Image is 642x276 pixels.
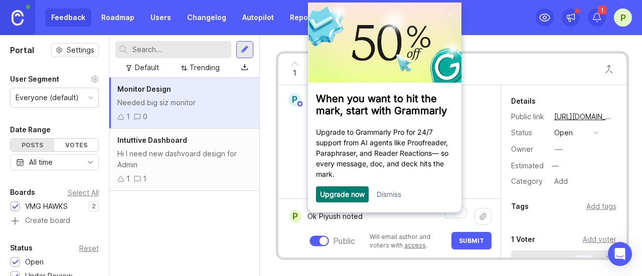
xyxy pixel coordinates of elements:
[608,242,632,266] div: Open Intercom Messenger
[79,245,99,251] div: Reset
[370,232,445,249] p: Will email author and voters with .
[117,136,187,144] span: Intuttive Dashboard
[551,110,616,123] a: [URL][DOMAIN_NAME]
[511,95,536,107] div: Details
[126,111,130,122] div: 1
[25,201,68,212] div: VMG HAWKS
[554,127,573,138] div: open
[333,235,355,247] div: Public
[135,62,159,73] div: Default
[18,187,62,196] a: Upgrade now
[12,10,24,26] img: Canny Home
[95,9,140,27] a: Roadmap
[54,139,98,151] div: Votes
[16,92,79,103] div: Everyone (default)
[143,111,147,122] div: 0
[511,176,546,187] div: Category
[117,97,251,108] div: Needed big siz monitor
[25,256,44,267] div: Open
[11,139,54,151] div: Posts
[236,9,280,27] a: Autopilot
[599,59,619,79] button: Close button
[511,127,546,138] div: Status
[10,124,51,136] div: Date Range
[598,6,607,15] span: 1
[288,93,301,106] div: P
[143,173,146,184] div: 1
[181,9,232,27] a: Changelog
[296,100,303,108] img: member badge
[82,158,98,166] svg: toggle icon
[146,9,150,14] img: close_x_white.png
[10,217,99,226] a: Create board
[614,9,632,27] button: P
[451,232,492,249] button: Submit
[511,200,529,212] div: Tags
[117,148,251,170] div: Hi I need new dashvoard design for Admin
[10,44,34,56] h1: Portal
[132,44,227,55] input: Search...
[92,202,96,210] p: 2
[293,68,296,79] span: 1
[404,241,426,249] a: access
[284,9,331,27] a: Reporting
[109,129,259,191] a: Intuttive DashboardHi I need new dashvoard design for Admin11
[511,144,546,155] div: Owner
[117,85,171,93] span: Monitor Design
[583,234,616,245] div: Add voter
[74,187,99,196] a: Dismiss
[555,144,562,155] div: —
[282,93,375,106] a: P[PERSON_NAME]
[68,190,99,195] div: Select All
[144,9,177,27] a: Users
[109,78,259,129] a: Monitor DesignNeeded big siz monitor10
[29,157,53,168] div: All time
[14,124,151,177] p: Upgrade to Grammarly Pro for 24/7 support from AI agents like Proofreader, Paraphraser, and Reade...
[511,162,544,169] div: Estimated
[51,43,99,57] button: Settings
[67,45,94,55] span: Settings
[511,233,535,245] div: 1 Voter
[586,201,616,212] div: Add tags
[190,62,220,73] div: Trending
[551,175,571,188] div: Add
[549,159,562,172] div: —
[10,186,35,198] div: Boards
[301,207,474,226] textarea: To enrich screen reader interactions, please activate Accessibility in Grammarly extension settings
[546,175,571,188] a: Add
[511,111,546,122] div: Public link
[10,73,59,85] div: User Segment
[459,237,484,244] span: Submit
[10,242,33,254] div: Status
[126,173,130,184] div: 1
[289,210,301,223] div: P
[578,256,588,264] p: Tip
[14,90,151,114] h3: When you want to hit the mark, start with Grammarly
